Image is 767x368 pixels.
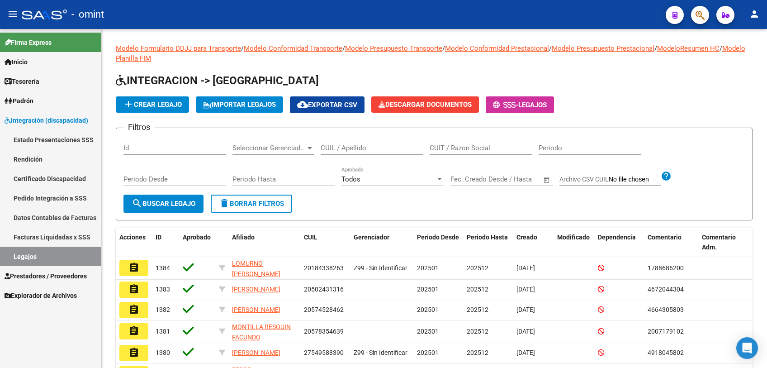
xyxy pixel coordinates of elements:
[467,306,488,313] span: 202512
[516,264,535,272] span: [DATE]
[516,306,535,313] span: [DATE]
[156,349,170,356] span: 1380
[450,175,487,183] input: Fecha inicio
[211,195,292,213] button: Borrar Filtros
[5,38,52,48] span: Firma Express
[304,286,344,293] span: 20502431316
[5,271,87,281] span: Prestadores / Proveedores
[557,234,590,241] span: Modificado
[156,264,170,272] span: 1384
[232,306,280,313] span: [PERSON_NAME]
[417,306,439,313] span: 202501
[417,328,439,335] span: 202501
[445,44,549,53] a: Modelo Conformidad Prestacional
[493,101,518,109] span: -
[232,260,280,277] span: LOMURNO [PERSON_NAME]
[5,76,39,86] span: Tesorería
[232,286,280,293] span: [PERSON_NAME]
[228,228,300,258] datatable-header-cell: Afiliado
[123,195,204,213] button: Buscar Legajo
[516,234,537,241] span: Creado
[116,228,152,258] datatable-header-cell: Acciones
[196,96,283,113] button: IMPORTAR LEGAJOS
[116,44,241,53] a: Modelo Formulario DDJJ para Transporte
[467,264,488,272] span: 202512
[648,286,684,293] span: 4672044304
[495,175,539,183] input: Fecha fin
[297,99,308,110] mat-icon: cloud_download
[736,337,758,359] div: Open Intercom Messenger
[463,228,513,258] datatable-header-cell: Periodo Hasta
[304,349,344,356] span: 27549588390
[304,328,344,335] span: 20578354639
[661,171,672,182] mat-icon: help
[304,264,344,272] span: 20184338263
[609,176,661,184] input: Archivo CSV CUIL
[132,198,142,209] mat-icon: search
[232,234,255,241] span: Afiliado
[304,306,344,313] span: 20574528462
[513,228,554,258] datatable-header-cell: Creado
[341,175,360,183] span: Todos
[300,228,350,258] datatable-header-cell: CUIL
[116,96,189,113] button: Crear Legajo
[5,291,77,301] span: Explorador de Archivos
[244,44,342,53] a: Modelo Conformidad Transporte
[156,234,161,241] span: ID
[518,101,547,109] span: Legajos
[354,264,407,272] span: Z99 - Sin Identificar
[5,115,88,125] span: Integración (discapacidad)
[516,286,535,293] span: [DATE]
[5,96,33,106] span: Padrón
[345,44,442,53] a: Modelo Presupuesto Transporte
[657,44,720,53] a: ModeloResumen HC
[594,228,644,258] datatable-header-cell: Dependencia
[467,349,488,356] span: 202512
[152,228,179,258] datatable-header-cell: ID
[128,284,139,295] mat-icon: assignment
[7,9,18,19] mat-icon: menu
[559,176,609,183] span: Archivo CSV CUIL
[350,228,413,258] datatable-header-cell: Gerenciador
[648,328,684,335] span: 2007179102
[417,264,439,272] span: 202501
[598,234,636,241] span: Dependencia
[183,234,211,241] span: Aprobado
[219,200,284,208] span: Borrar Filtros
[232,144,306,152] span: Seleccionar Gerenciador
[648,349,684,356] span: 4918045802
[552,44,654,53] a: Modelo Presupuesto Prestacional
[156,328,170,335] span: 1381
[417,349,439,356] span: 202501
[203,100,276,109] span: IMPORTAR LEGAJOS
[413,228,463,258] datatable-header-cell: Periodo Desde
[5,57,28,67] span: Inicio
[379,100,472,109] span: Descargar Documentos
[354,234,389,241] span: Gerenciador
[542,175,552,185] button: Open calendar
[128,347,139,358] mat-icon: assignment
[179,228,215,258] datatable-header-cell: Aprobado
[467,286,488,293] span: 202512
[128,304,139,315] mat-icon: assignment
[371,96,479,113] button: Descargar Documentos
[232,323,291,341] span: MONTILLA RESQUIN FACUNDO
[417,286,439,293] span: 202501
[123,99,134,110] mat-icon: add
[354,349,407,356] span: Z99 - Sin Identificar
[516,328,535,335] span: [DATE]
[702,234,736,251] span: Comentario Adm.
[467,328,488,335] span: 202512
[749,9,760,19] mat-icon: person
[698,228,753,258] datatable-header-cell: Comentario Adm.
[648,306,684,313] span: 4664305803
[119,234,146,241] span: Acciones
[123,121,155,134] h3: Filtros
[156,306,170,313] span: 1382
[648,264,684,272] span: 1788686200
[417,234,459,241] span: Periodo Desde
[128,262,139,273] mat-icon: assignment
[128,325,139,336] mat-icon: assignment
[554,228,594,258] datatable-header-cell: Modificado
[304,234,317,241] span: CUIL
